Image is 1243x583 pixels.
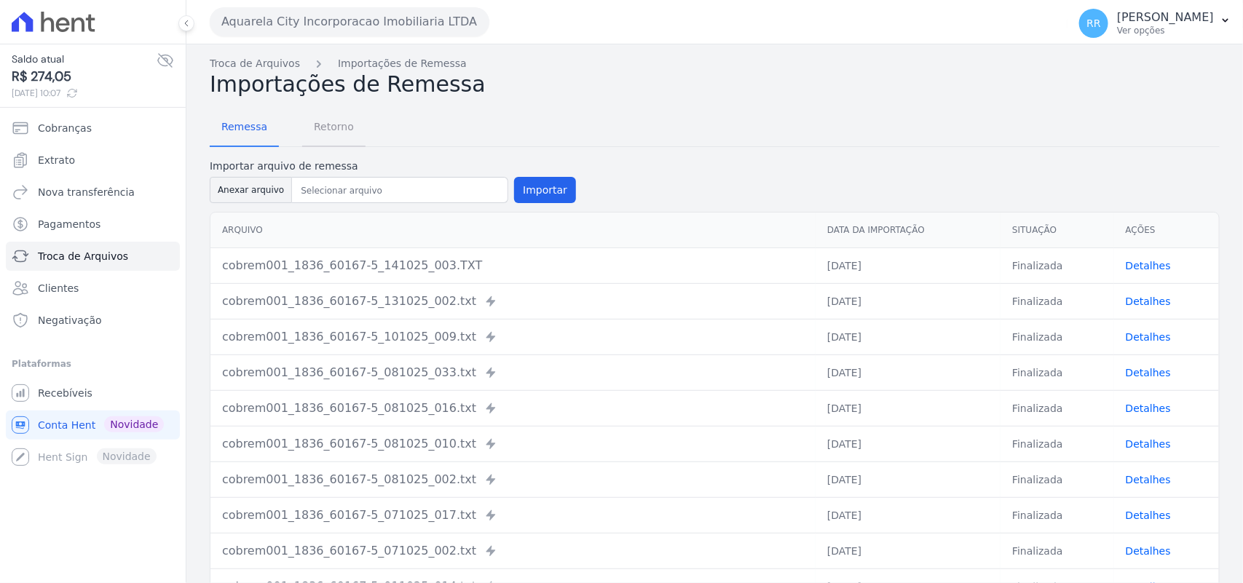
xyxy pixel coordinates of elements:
[1001,247,1114,283] td: Finalizada
[6,210,180,239] a: Pagamentos
[12,355,174,373] div: Plataformas
[1114,213,1219,248] th: Ações
[6,114,180,143] a: Cobranças
[1001,533,1114,568] td: Finalizada
[6,306,180,335] a: Negativação
[12,52,157,67] span: Saldo atual
[6,411,180,440] a: Conta Hent Novidade
[1126,402,1171,414] a: Detalhes
[816,354,1001,390] td: [DATE]
[1126,260,1171,271] a: Detalhes
[1086,18,1100,28] span: RR
[38,185,135,199] span: Nova transferência
[222,507,804,524] div: cobrem001_1836_60167-5_071025_017.txt
[222,435,804,453] div: cobrem001_1836_60167-5_081025_010.txt
[1126,474,1171,485] a: Detalhes
[6,242,180,271] a: Troca de Arquivos
[1001,426,1114,461] td: Finalizada
[1126,331,1171,343] a: Detalhes
[222,471,804,488] div: cobrem001_1836_60167-5_081025_002.txt
[222,400,804,417] div: cobrem001_1836_60167-5_081025_016.txt
[816,497,1001,533] td: [DATE]
[222,542,804,560] div: cobrem001_1836_60167-5_071025_002.txt
[6,274,180,303] a: Clientes
[38,386,92,400] span: Recebíveis
[12,87,157,100] span: [DATE] 10:07
[302,109,366,147] a: Retorno
[816,213,1001,248] th: Data da Importação
[210,56,1220,71] nav: Breadcrumb
[210,7,489,36] button: Aquarela City Incorporacao Imobiliaria LTDA
[816,247,1001,283] td: [DATE]
[1126,296,1171,307] a: Detalhes
[338,56,467,71] a: Importações de Remessa
[222,257,804,274] div: cobrem001_1836_60167-5_141025_003.TXT
[295,182,505,199] input: Selecionar arquivo
[1126,545,1171,557] a: Detalhes
[12,114,174,472] nav: Sidebar
[1001,497,1114,533] td: Finalizada
[222,364,804,381] div: cobrem001_1836_60167-5_081025_033.txt
[1001,390,1114,426] td: Finalizada
[1068,3,1243,44] button: RR [PERSON_NAME] Ver opções
[816,426,1001,461] td: [DATE]
[514,177,576,203] button: Importar
[1117,25,1214,36] p: Ver opções
[1126,438,1171,450] a: Detalhes
[38,249,128,263] span: Troca de Arquivos
[1126,509,1171,521] a: Detalhes
[104,416,164,432] span: Novidade
[1001,354,1114,390] td: Finalizada
[1001,319,1114,354] td: Finalizada
[210,71,1220,98] h2: Importações de Remessa
[6,178,180,207] a: Nova transferência
[12,67,157,87] span: R$ 274,05
[1117,10,1214,25] p: [PERSON_NAME]
[816,533,1001,568] td: [DATE]
[38,121,92,135] span: Cobranças
[210,56,300,71] a: Troca de Arquivos
[38,418,95,432] span: Conta Hent
[816,283,1001,319] td: [DATE]
[816,390,1001,426] td: [DATE]
[38,217,100,231] span: Pagamentos
[210,159,576,174] label: Importar arquivo de remessa
[213,112,276,141] span: Remessa
[816,319,1001,354] td: [DATE]
[1001,461,1114,497] td: Finalizada
[222,293,804,310] div: cobrem001_1836_60167-5_131025_002.txt
[38,313,102,328] span: Negativação
[210,177,292,203] button: Anexar arquivo
[1126,367,1171,378] a: Detalhes
[38,153,75,167] span: Extrato
[210,109,279,147] a: Remessa
[222,328,804,346] div: cobrem001_1836_60167-5_101025_009.txt
[6,146,180,175] a: Extrato
[1001,213,1114,248] th: Situação
[6,378,180,408] a: Recebíveis
[305,112,363,141] span: Retorno
[816,461,1001,497] td: [DATE]
[1001,283,1114,319] td: Finalizada
[38,281,79,296] span: Clientes
[210,213,816,248] th: Arquivo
